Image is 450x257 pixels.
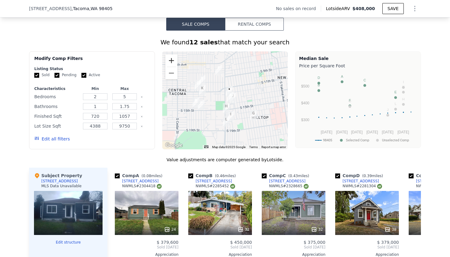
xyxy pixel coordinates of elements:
[225,18,284,31] button: Rental Comps
[81,73,100,78] label: Active
[382,3,404,14] button: SAVE
[317,76,320,80] text: D
[261,145,286,149] a: Report a map error
[34,66,150,71] div: Listing Status
[352,6,375,11] span: $408,000
[326,6,352,12] span: Lotside ARV
[157,240,178,245] span: $ 379,600
[238,226,249,233] div: 32
[29,38,421,47] div: We found that match your search
[189,39,218,46] strong: 12 sales
[41,184,82,188] div: MLS Data Unavailable
[262,245,325,250] span: Sold [DATE]
[299,70,417,147] svg: A chart.
[249,145,258,149] a: Terms (opens in new tab)
[402,97,405,101] text: H
[299,61,417,70] div: Price per Square Foot
[141,106,143,108] button: Clear
[54,73,77,78] label: Pending
[204,145,208,148] button: Keyboard shortcuts
[198,100,204,110] div: 2513 S 15th St
[301,118,309,122] text: $300
[384,226,396,233] div: 38
[115,245,178,250] span: Sold [DATE]
[199,75,205,86] div: 1011 S Prospect St
[143,174,151,178] span: 0.08
[318,83,320,87] text: B
[139,174,165,178] span: ( miles)
[188,245,252,250] span: Sold [DATE]
[34,55,150,66] div: Modify Comp Filters
[223,103,230,114] div: 1511 S Sprague Ave
[366,130,378,134] text: [DATE]
[216,174,225,178] span: 0.46
[89,6,113,11] span: , WA 98405
[290,174,298,178] span: 0.43
[377,240,399,245] span: $ 379,000
[402,85,405,89] text: K
[34,92,79,101] div: Bedrooms
[199,85,206,95] div: 1212 S Prospect St
[335,179,379,184] a: [STREET_ADDRESS]
[299,55,417,61] div: Median Sale
[364,174,372,178] span: 0.39
[29,157,421,163] div: Value adjustments are computer generated by Lotside .
[346,138,369,142] text: Selected Comp
[229,93,236,103] div: 1257 S Ridgewood Ave
[262,173,312,179] div: Comp C
[122,179,159,184] div: [STREET_ADDRESS]
[34,136,70,142] button: Edit all filters
[141,125,143,128] button: Clear
[188,179,232,184] a: [STREET_ADDRESS]
[349,99,351,102] text: F
[226,86,233,96] div: 1218 S Ridgewood Ave
[395,102,396,106] text: L
[34,102,79,111] div: Bathrooms
[335,245,399,250] span: Sold [DATE]
[343,179,379,184] div: [STREET_ADDRESS]
[301,101,309,105] text: $400
[382,138,409,142] text: Unselected Comp
[227,111,234,121] div: 1902 S 17th St
[343,184,382,189] div: NWMLS # 2281304
[382,130,393,134] text: [DATE]
[269,184,309,189] div: NWMLS # 2328665
[349,99,351,103] text: G
[34,86,79,91] div: Characteristics
[141,96,143,98] button: Clear
[196,179,232,184] div: [STREET_ADDRESS]
[212,174,238,178] span: ( miles)
[323,138,332,142] text: 98405
[215,65,222,75] div: 810 S Ferry St
[34,73,50,78] label: Sold
[141,115,143,118] button: Clear
[54,73,59,78] input: Pending
[230,184,235,189] img: NWMLS Logo
[403,80,404,84] text: I
[34,173,82,179] div: Subject Property
[269,179,306,184] div: [STREET_ADDRESS]
[34,122,79,130] div: Lot Size Sqft
[311,226,323,233] div: 32
[227,92,234,102] div: 1250 S Ridgewood Ave
[34,240,103,245] button: Edit structure
[164,141,184,149] a: Open this area in Google Maps (opens a new window)
[82,86,109,91] div: Min
[122,184,162,189] div: NWMLS # 2304418
[34,112,79,121] div: Finished Sqft
[111,86,138,91] div: Max
[188,252,252,257] div: Appreciation
[301,84,309,88] text: $500
[395,90,397,94] text: E
[72,6,113,12] span: , Tacoma
[164,141,184,149] img: Google
[336,130,348,134] text: [DATE]
[115,252,178,257] div: Appreciation
[115,173,165,179] div: Comp A
[41,179,78,184] div: [STREET_ADDRESS]
[194,80,201,90] div: 1122 S Fife St
[409,2,421,15] button: Show Options
[286,174,312,178] span: ( miles)
[335,173,385,179] div: Comp D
